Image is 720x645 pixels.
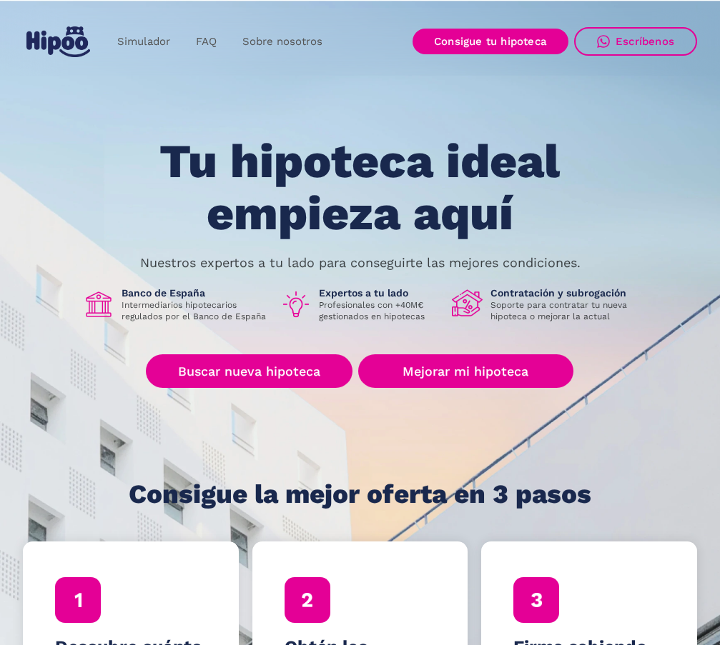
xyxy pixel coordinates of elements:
[89,136,631,239] h1: Tu hipoteca ideal empieza aquí
[129,480,591,509] h1: Consigue la mejor oferta en 3 pasos
[319,299,440,322] p: Profesionales con +40M€ gestionados en hipotecas
[122,299,269,322] p: Intermediarios hipotecarios regulados por el Banco de España
[358,355,573,389] a: Mejorar mi hipoteca
[122,286,269,299] h1: Banco de España
[104,28,183,56] a: Simulador
[23,21,93,63] a: home
[574,27,697,56] a: Escríbenos
[319,286,440,299] h1: Expertos a tu lado
[146,355,352,389] a: Buscar nueva hipoteca
[183,28,230,56] a: FAQ
[490,299,638,322] p: Soporte para contratar tu nueva hipoteca o mejorar la actual
[140,257,581,269] p: Nuestros expertos a tu lado para conseguirte las mejores condiciones.
[616,35,674,48] div: Escríbenos
[230,28,335,56] a: Sobre nosotros
[413,29,568,54] a: Consigue tu hipoteca
[490,286,638,299] h1: Contratación y subrogación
